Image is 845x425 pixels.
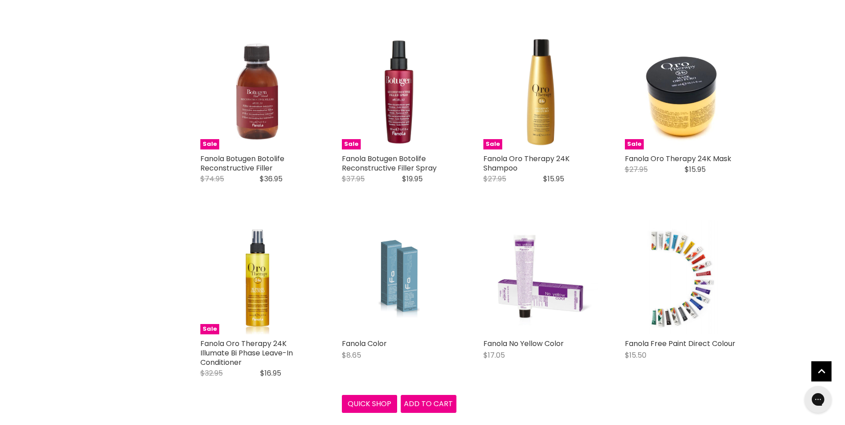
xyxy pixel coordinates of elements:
[200,35,315,149] a: Fanola Botugen Botolife Reconstructive Filler Sale
[543,174,564,184] span: $15.95
[800,383,836,416] iframe: Gorgias live chat messenger
[625,153,731,164] a: Fanola Oro Therapy 24K Mask
[625,139,644,149] span: Sale
[200,220,315,334] a: Fanola Oro Therapy 24K Illumate Bi Phase Leave-In Conditioner Sale
[625,338,735,349] a: Fanola Free Paint Direct Colour
[404,399,453,409] span: Add to cart
[483,174,506,184] span: $27.95
[200,324,219,334] span: Sale
[625,164,648,175] span: $27.95
[361,220,437,334] img: Fanola Color
[342,35,456,149] img: Fanola Botugen Botolife Reconstructive Filler Spray
[685,164,706,175] span: $15.95
[483,338,564,349] a: Fanola No Yellow Color
[342,350,361,360] span: $8.65
[401,395,456,413] button: Add to cart
[625,35,739,149] img: Fanola Oro Therapy 24K Mask
[625,35,739,149] a: Fanola Oro Therapy 24K Mask Fanola Oro Therapy 24K Mask Sale
[483,350,505,360] span: $17.05
[342,153,437,173] a: Fanola Botugen Botolife Reconstructive Filler Spray
[200,368,223,378] span: $32.95
[342,220,456,334] a: Fanola Color Fanola Color
[483,35,598,149] img: Fanola Oro Therapy 24K Shampoo
[342,139,361,149] span: Sale
[200,174,224,184] span: $74.95
[646,220,718,334] img: Fanola Free Paint Direct Colour
[625,220,739,334] a: Fanola Free Paint Direct Colour Fanola Free Paint Direct Colour
[402,174,423,184] span: $19.95
[483,153,570,173] a: Fanola Oro Therapy 24K Shampoo
[200,338,293,368] a: Fanola Oro Therapy 24K Illumate Bi Phase Leave-In Conditioner
[342,174,365,184] span: $37.95
[200,139,219,149] span: Sale
[200,220,315,334] img: Fanola Oro Therapy 24K Illumate Bi Phase Leave-In Conditioner
[200,35,315,149] img: Fanola Botugen Botolife Reconstructive Filler
[200,153,284,173] a: Fanola Botugen Botolife Reconstructive Filler
[342,338,387,349] a: Fanola Color
[483,220,598,334] img: Fanola No Yellow Color
[260,368,281,378] span: $16.95
[342,35,456,149] a: Fanola Botugen Botolife Reconstructive Filler Spray Sale
[342,395,398,413] button: Quick shop
[483,139,502,149] span: Sale
[260,174,283,184] span: $36.95
[625,350,646,360] span: $15.50
[483,35,598,149] a: Fanola Oro Therapy 24K Shampoo Fanola Oro Therapy 24K Shampoo Sale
